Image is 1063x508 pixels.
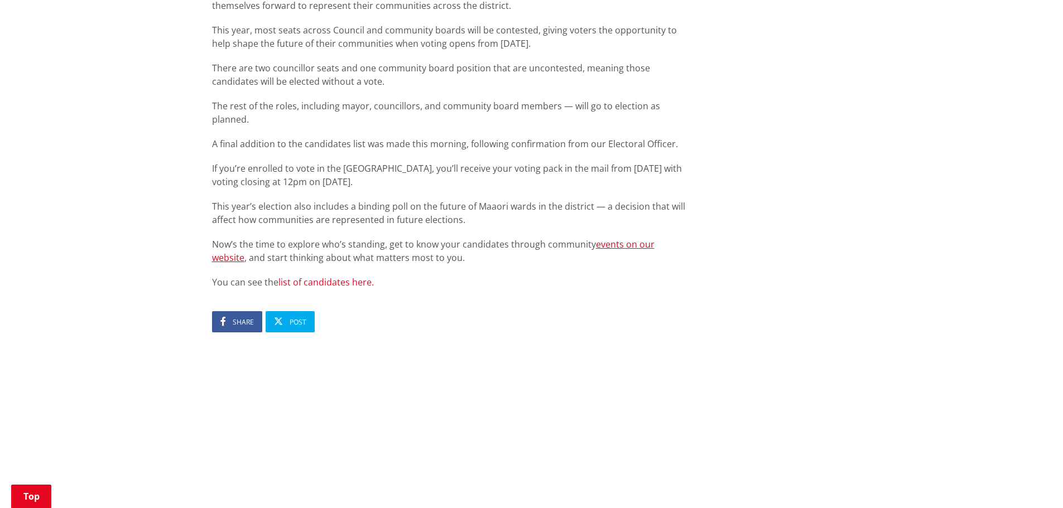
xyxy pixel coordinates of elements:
a: Share [212,311,262,332]
a: list of candidates here. [278,276,374,288]
p: If you’re enrolled to vote in the [GEOGRAPHIC_DATA], you’ll receive your voting pack in the mail ... [212,162,687,188]
iframe: Messenger Launcher [1012,461,1052,501]
p: This year’s election also includes a binding poll on the future of Maaori wards in the district —... [212,200,687,226]
p: The rest of the roles, including mayor, councillors, and community board members — will go to ele... [212,99,687,126]
p: This year, most seats across Council and community boards will be contested, giving voters the op... [212,23,687,50]
a: Post [266,311,315,332]
a: events on our website [212,238,655,264]
span: Share [233,317,254,327]
iframe: fb:comments Facebook Social Plugin [212,355,687,471]
p: A final addition to the candidates list was made this morning, following confirmation from our El... [212,137,687,151]
span: Post [290,317,306,327]
a: Top [11,485,51,508]
p: There are two councillor seats and one community board position that are uncontested, meaning tho... [212,61,687,88]
p: Now’s the time to explore who’s standing, get to know your candidates through community , and sta... [212,238,687,264]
